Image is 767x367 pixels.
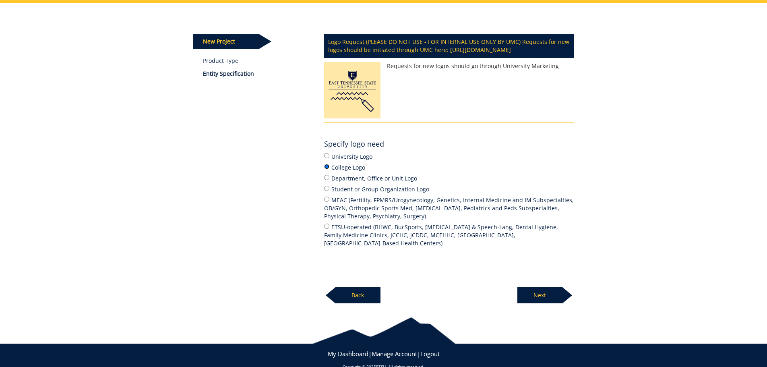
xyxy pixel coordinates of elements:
label: Department, Office or Unit Logo [324,174,574,182]
p: Back [335,287,380,303]
a: Logout [420,350,440,358]
a: Manage Account [372,350,417,358]
input: MEAC (Fertility, FPMRS/Urogynecology, Genetics, Internal Medicine and IM Subspecialties, OB/GYN, ... [324,197,329,202]
label: College Logo [324,163,574,172]
p: Requests for new logos should go through University Marketing [324,62,574,70]
input: Department, Office or Unit Logo [324,175,329,180]
input: University Logo [324,153,329,158]
label: Student or Group Organization Logo [324,185,574,193]
img: Clinic Privacy Practices Brochure [324,62,380,122]
input: Student or Group Organization Logo [324,186,329,191]
p: Entity Specification [203,70,312,78]
p: New Project [193,34,259,49]
a: Product Type [203,57,312,65]
input: ETSU-operated (BHWC, BucSports, [MEDICAL_DATA] & Speech-Lang, Dental Hygiene, Family Medicine Cli... [324,224,329,229]
h4: Specify logo need [324,140,384,148]
input: College Logo [324,164,329,169]
a: My Dashboard [328,350,368,358]
p: Logo Request (PLEASE DO NOT USE - FOR INTERNAL USE ONLY BY UMC) Requests for new logos should be ... [324,34,574,58]
p: Next [517,287,562,303]
label: ETSU-operated (BHWC, BucSports, [MEDICAL_DATA] & Speech-Lang, Dental Hygiene, Family Medicine Cli... [324,222,574,247]
label: MEAC (Fertility, FPMRS/Urogynecology, Genetics, Internal Medicine and IM Subspecialties, OB/GYN, ... [324,195,574,220]
label: University Logo [324,152,574,161]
